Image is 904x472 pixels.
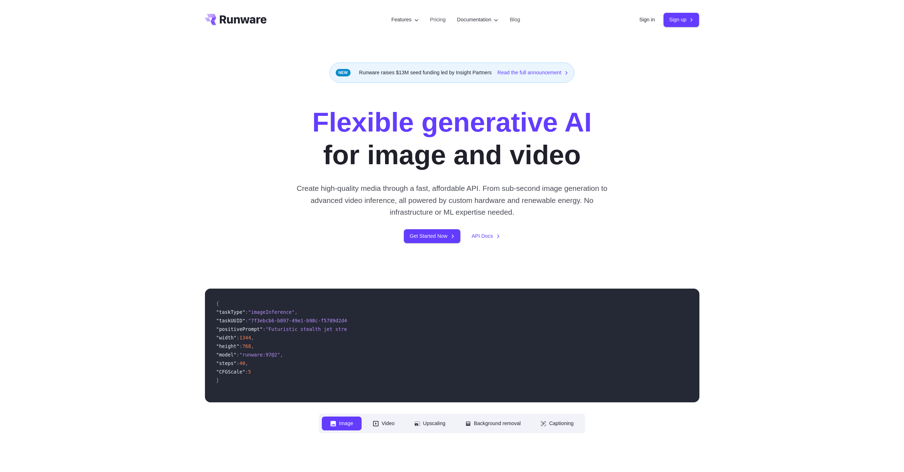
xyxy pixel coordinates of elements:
[248,369,251,375] span: 5
[237,360,239,366] span: :
[205,14,267,25] a: Go to /
[312,107,592,137] strong: Flexible generative AI
[245,318,248,323] span: :
[242,343,251,349] span: 768
[364,417,403,430] button: Video
[457,16,499,24] label: Documentation
[239,343,242,349] span: :
[239,360,245,366] span: 40
[497,69,568,77] a: Read the full announcement
[251,335,254,340] span: ,
[639,16,655,24] a: Sign in
[248,318,359,323] span: "7f3ebcb6-b897-49e1-b98c-f5789d2d40d7"
[406,417,454,430] button: Upscaling
[391,16,419,24] label: Features
[248,309,295,315] span: "imageInference"
[251,343,254,349] span: ,
[510,16,520,24] a: Blog
[532,417,582,430] button: Captioning
[330,63,575,83] div: Runware raises $13M seed funding led by Insight Partners
[216,335,237,340] span: "width"
[216,352,237,358] span: "model"
[216,343,239,349] span: "height"
[237,352,239,358] span: :
[280,352,283,358] span: ,
[239,352,280,358] span: "runware:97@2"
[457,417,529,430] button: Background removal
[216,318,245,323] span: "taskUUID"
[294,309,297,315] span: ,
[312,106,592,171] h1: for image and video
[404,229,460,243] a: Get Started Now
[216,360,237,366] span: "steps"
[239,335,251,340] span: 1344
[237,335,239,340] span: :
[262,326,265,332] span: :
[216,377,219,383] span: }
[216,309,245,315] span: "taskType"
[430,16,446,24] a: Pricing
[472,232,500,240] a: API Docs
[216,326,263,332] span: "positivePrompt"
[266,326,530,332] span: "Futuristic stealth jet streaking through a neon-lit cityscape with glowing purple exhaust"
[216,301,219,306] span: {
[216,369,245,375] span: "CFGScale"
[294,182,610,218] p: Create high-quality media through a fast, affordable API. From sub-second image generation to adv...
[245,369,248,375] span: :
[245,360,248,366] span: ,
[245,309,248,315] span: :
[322,417,362,430] button: Image
[664,13,699,27] a: Sign up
